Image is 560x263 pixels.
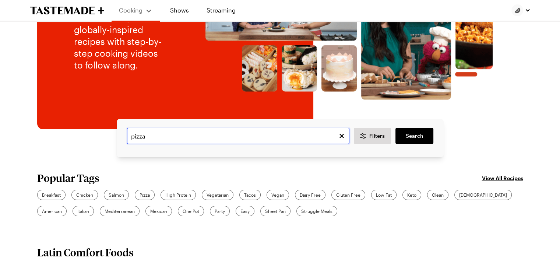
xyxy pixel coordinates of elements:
a: Dairy Free [295,190,325,200]
a: Party [210,206,230,216]
span: Breakfast [42,192,61,198]
button: Desktop filters [354,128,391,144]
a: Chicken [71,190,98,200]
span: Vegetarian [207,192,229,198]
a: Low Fat [371,190,397,200]
img: Profile picture [511,4,523,16]
a: Gluten Free [331,190,365,200]
span: Gluten Free [336,192,360,198]
a: Keto [402,190,421,200]
span: Party [215,208,225,214]
span: Filters [369,132,384,140]
span: Dairy Free [300,192,321,198]
a: Tacos [239,190,261,200]
a: Salmon [104,190,129,200]
span: [DEMOGRAPHIC_DATA] [459,192,507,198]
button: Cooking [119,3,152,18]
span: Vegan [271,192,284,198]
a: Mediterranean [100,206,140,216]
span: Easy [240,208,250,214]
a: Italian [73,206,94,216]
span: Salmon [109,192,124,198]
a: Vegetarian [202,190,233,200]
a: Easy [236,206,254,216]
span: Pizza [140,192,150,198]
h2: Popular Tags [37,172,99,184]
span: Clean [432,192,444,198]
p: Check out 12,000+ globally-inspired recipes with step-by-step cooking videos to follow along. [74,12,168,71]
span: Cooking [119,7,142,14]
span: High Protein [165,192,191,198]
a: Pizza [135,190,155,200]
a: Vegan [267,190,289,200]
a: American [37,206,67,216]
a: Breakfast [37,190,66,200]
span: Mexican [150,208,167,214]
a: To Tastemade Home Page [30,6,104,15]
a: Sheet Pan [260,206,290,216]
button: Profile picture [511,4,531,16]
a: Mexican [145,206,172,216]
span: Italian [77,208,89,214]
span: Tacos [244,192,256,198]
a: High Protein [161,190,196,200]
span: American [42,208,62,214]
span: Low Fat [376,192,392,198]
span: Chicken [76,192,93,198]
span: Keto [407,192,416,198]
span: Mediterranean [105,208,135,214]
span: Sheet Pan [265,208,286,214]
span: Struggle Meals [301,208,332,214]
span: One Pot [183,208,199,214]
a: View All Recipes [482,174,523,182]
a: One Pot [178,206,204,216]
h2: Latin Comfort Foods [37,246,134,259]
a: Clean [427,190,448,200]
a: [DEMOGRAPHIC_DATA] [454,190,512,200]
span: Search [405,132,423,140]
a: filters [395,128,433,144]
button: Clear search [338,132,346,140]
a: Struggle Meals [296,206,337,216]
